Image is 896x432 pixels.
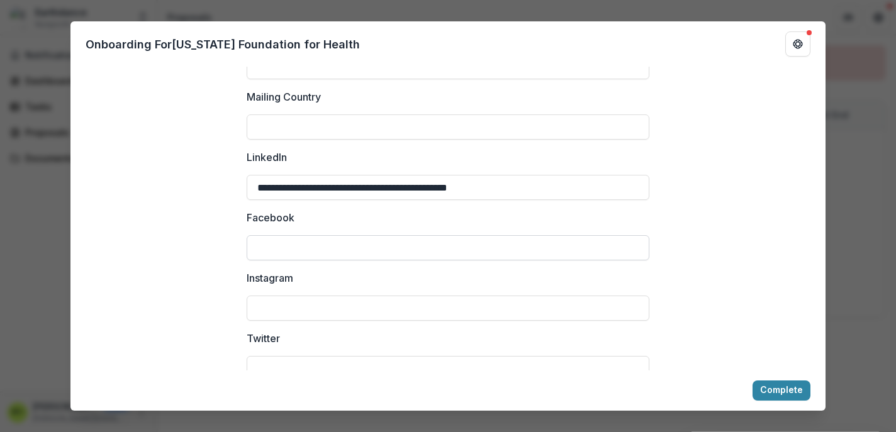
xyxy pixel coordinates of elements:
[785,31,810,57] button: Get Help
[247,270,293,285] p: Instagram
[86,36,360,53] p: Onboarding For [US_STATE] Foundation for Health
[247,150,287,165] p: LinkedIn
[247,331,280,346] p: Twitter
[247,89,321,104] p: Mailing Country
[753,380,810,401] button: Complete
[247,210,294,225] p: Facebook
